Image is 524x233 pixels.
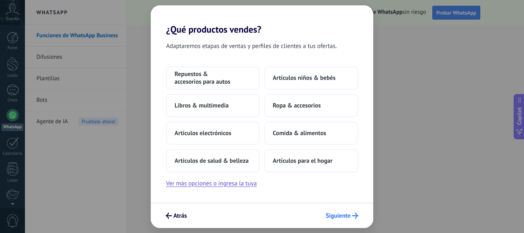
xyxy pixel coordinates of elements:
[166,66,260,89] button: Repuestos & accesorios para autos
[162,209,190,222] button: Atrás
[175,129,231,137] span: Artículos electrónicos
[166,41,337,51] span: Adaptaremos etapas de ventas y perfiles de clientes a tus ofertas.
[166,122,260,145] button: Artículos electrónicos
[151,5,373,35] h2: ¿Qué productos vendes?
[273,74,336,82] span: Artículos niños & bebés
[175,102,229,109] span: Libros & multimedia
[264,94,358,117] button: Ropa & accesorios
[273,102,321,109] span: Ropa & accesorios
[166,94,260,117] button: Libros & multimedia
[273,157,333,165] span: Artículos para el hogar
[173,213,187,218] span: Atrás
[264,122,358,145] button: Comida & alimentos
[264,66,358,89] button: Artículos niños & bebés
[322,209,362,222] button: Siguiente
[273,129,326,137] span: Comida & alimentos
[264,149,358,172] button: Artículos para el hogar
[175,70,251,86] span: Repuestos & accesorios para autos
[175,157,249,165] span: Artículos de salud & belleza
[326,213,351,218] span: Siguiente
[166,178,257,188] button: Ver más opciones o ingresa la tuya
[166,149,260,172] button: Artículos de salud & belleza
